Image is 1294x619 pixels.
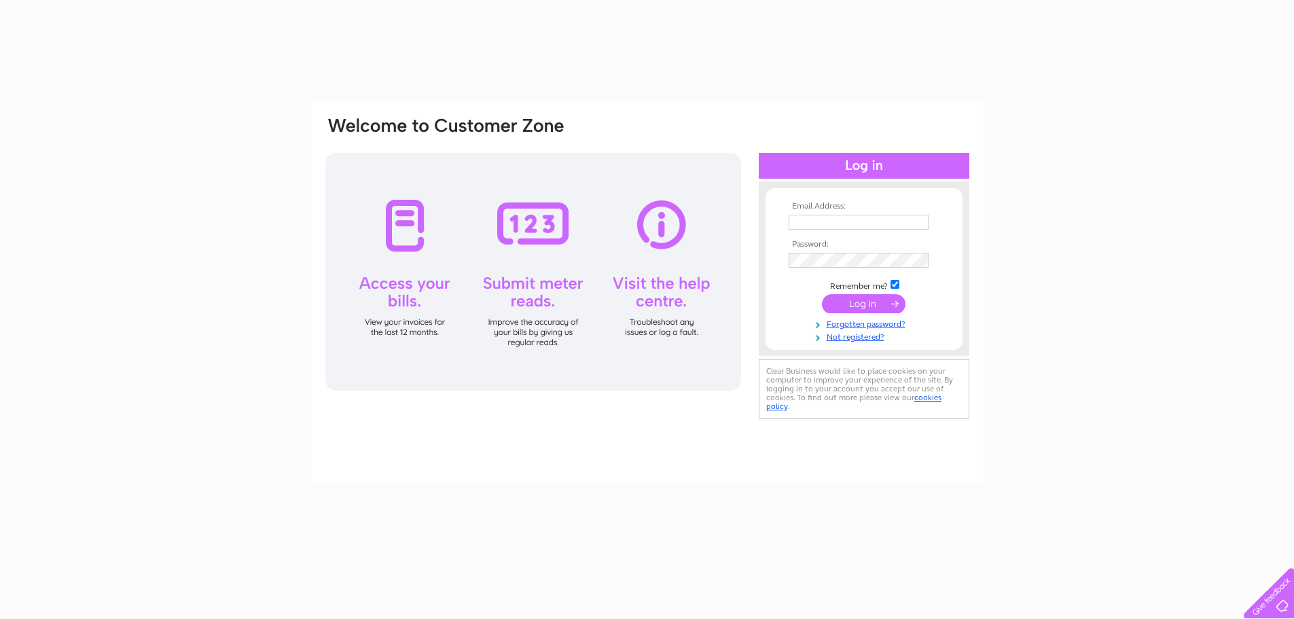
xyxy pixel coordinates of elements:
a: Forgotten password? [789,317,943,330]
th: Password: [785,240,943,249]
input: Submit [822,294,905,313]
th: Email Address: [785,202,943,211]
a: cookies policy [766,393,941,411]
a: Not registered? [789,330,943,342]
div: Clear Business would like to place cookies on your computer to improve your experience of the sit... [759,359,969,419]
td: Remember me? [785,278,943,291]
